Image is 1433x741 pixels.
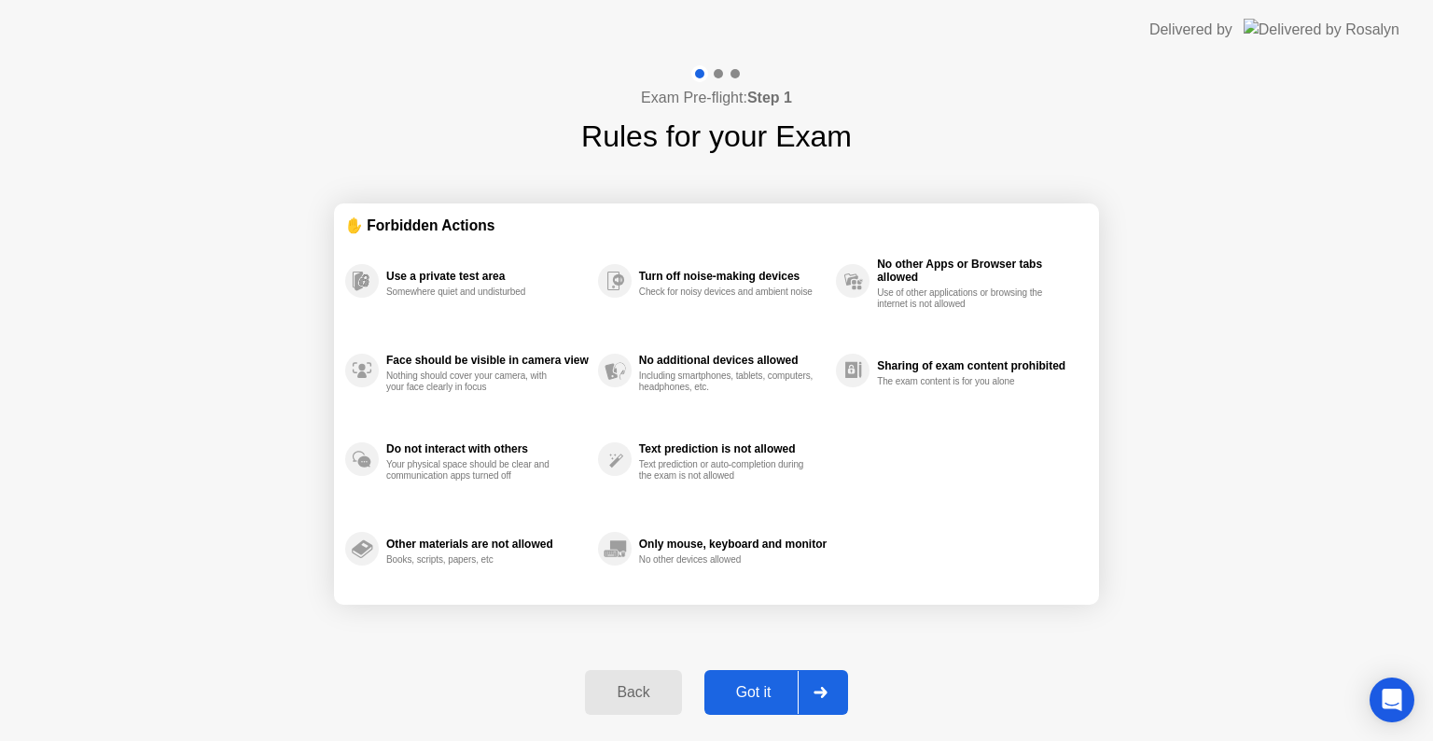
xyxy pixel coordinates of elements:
[345,215,1088,236] div: ✋ Forbidden Actions
[386,538,589,551] div: Other materials are not allowed
[386,270,589,283] div: Use a private test area
[639,354,827,367] div: No additional devices allowed
[877,287,1053,310] div: Use of other applications or browsing the internet is not allowed
[747,90,792,105] b: Step 1
[1370,678,1414,722] div: Open Intercom Messenger
[641,87,792,109] h4: Exam Pre-flight:
[591,684,675,701] div: Back
[710,684,798,701] div: Got it
[639,442,827,455] div: Text prediction is not allowed
[877,359,1078,372] div: Sharing of exam content prohibited
[704,670,848,715] button: Got it
[877,376,1053,387] div: The exam content is for you alone
[1244,19,1399,40] img: Delivered by Rosalyn
[386,442,589,455] div: Do not interact with others
[639,370,815,393] div: Including smartphones, tablets, computers, headphones, etc.
[386,354,589,367] div: Face should be visible in camera view
[386,370,563,393] div: Nothing should cover your camera, with your face clearly in focus
[877,258,1078,284] div: No other Apps or Browser tabs allowed
[386,459,563,482] div: Your physical space should be clear and communication apps turned off
[639,538,827,551] div: Only mouse, keyboard and monitor
[386,287,563,298] div: Somewhere quiet and undisturbed
[639,459,815,482] div: Text prediction or auto-completion during the exam is not allowed
[1149,19,1232,41] div: Delivered by
[639,287,815,298] div: Check for noisy devices and ambient noise
[639,270,827,283] div: Turn off noise-making devices
[581,114,852,159] h1: Rules for your Exam
[585,670,681,715] button: Back
[386,554,563,566] div: Books, scripts, papers, etc
[639,554,815,566] div: No other devices allowed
